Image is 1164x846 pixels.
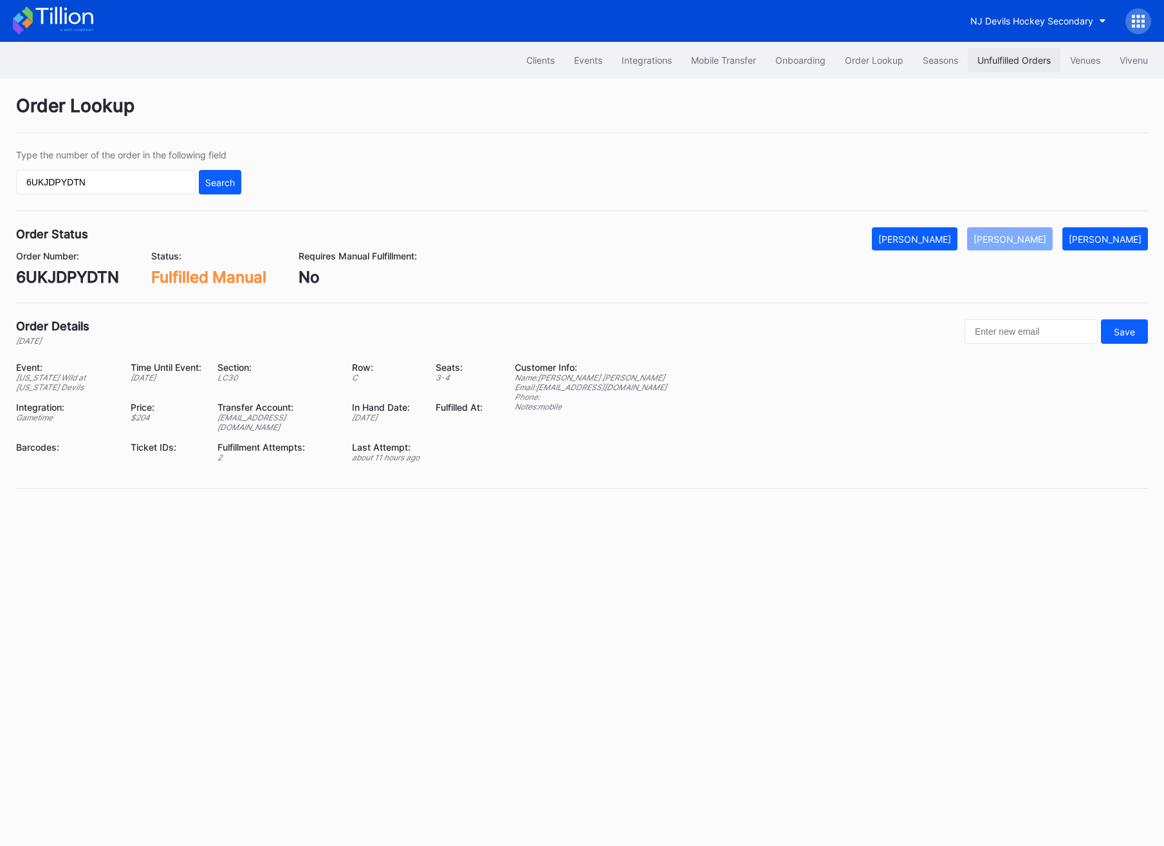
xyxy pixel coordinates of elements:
[217,413,336,432] div: [EMAIL_ADDRESS][DOMAIN_NAME]
[878,234,951,245] div: [PERSON_NAME]
[977,55,1051,66] div: Unfulfilled Orders
[968,48,1060,72] button: Unfulfilled Orders
[16,373,115,392] div: [US_STATE] Wild at [US_STATE] Devils
[913,48,968,72] button: Seasons
[1101,319,1148,344] button: Save
[16,95,1148,133] div: Order Lookup
[564,48,612,72] button: Events
[16,149,241,160] div: Type the number of the order in the following field
[299,250,417,261] div: Requires Manual Fulfillment:
[766,48,835,72] button: Onboarding
[515,392,667,402] div: Phone:
[436,402,483,413] div: Fulfilled At:
[131,373,201,382] div: [DATE]
[923,55,958,66] div: Seasons
[526,55,555,66] div: Clients
[16,250,119,261] div: Order Number:
[775,55,826,66] div: Onboarding
[1062,227,1148,250] button: [PERSON_NAME]
[352,453,420,462] div: about 11 hours ago
[151,268,266,287] div: Fulfilled Manual
[974,234,1046,245] div: [PERSON_NAME]
[970,15,1093,26] div: NJ Devils Hockey Secondary
[205,177,235,188] div: Search
[1069,234,1141,245] div: [PERSON_NAME]
[352,413,420,422] div: [DATE]
[574,55,602,66] div: Events
[16,362,115,373] div: Event:
[961,9,1116,33] button: NJ Devils Hockey Secondary
[16,170,196,194] input: GT59662
[1110,48,1158,72] button: Vivenu
[217,373,336,382] div: LC30
[352,442,420,453] div: Last Attempt:
[217,362,336,373] div: Section:
[515,362,667,373] div: Customer Info:
[16,413,115,422] div: Gametime
[1120,55,1148,66] div: Vivenu
[965,319,1098,344] input: Enter new email
[217,453,336,462] div: 2
[515,382,667,392] div: Email: [EMAIL_ADDRESS][DOMAIN_NAME]
[131,362,201,373] div: Time Until Event:
[1114,326,1135,337] div: Save
[352,373,420,382] div: C
[691,55,756,66] div: Mobile Transfer
[131,413,201,422] div: $ 204
[16,402,115,413] div: Integration:
[517,48,564,72] button: Clients
[16,336,89,346] div: [DATE]
[436,373,483,382] div: 3 - 4
[217,402,336,413] div: Transfer Account:
[352,362,420,373] div: Row:
[299,268,417,287] div: No
[622,55,672,66] div: Integrations
[515,373,667,382] div: Name: [PERSON_NAME] [PERSON_NAME]
[131,402,201,413] div: Price:
[1060,48,1110,72] button: Venues
[352,402,420,413] div: In Hand Date:
[967,227,1053,250] button: [PERSON_NAME]
[872,227,957,250] button: [PERSON_NAME]
[436,362,483,373] div: Seats:
[681,48,766,72] button: Mobile Transfer
[845,55,903,66] div: Order Lookup
[151,250,266,261] div: Status:
[16,442,115,453] div: Barcodes:
[16,227,88,241] div: Order Status
[16,319,89,333] div: Order Details
[131,442,201,453] div: Ticket IDs:
[612,48,681,72] button: Integrations
[217,442,336,453] div: Fulfillment Attempts:
[835,48,913,72] button: Order Lookup
[515,402,667,411] div: Notes: mobile
[16,268,119,287] div: 6UKJDPYDTN
[199,170,241,194] button: Search
[1070,55,1100,66] div: Venues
